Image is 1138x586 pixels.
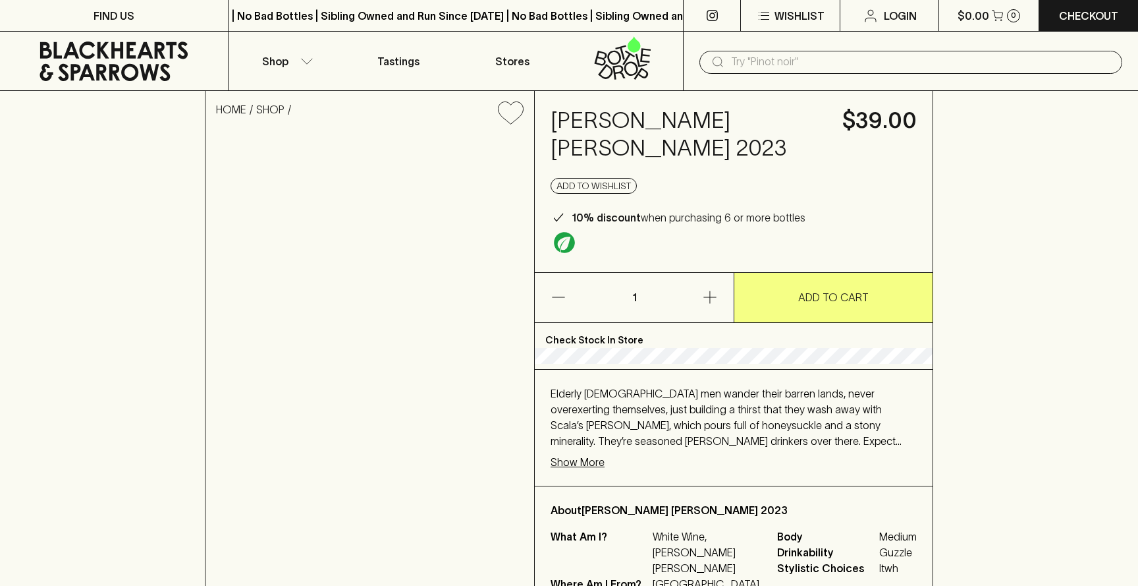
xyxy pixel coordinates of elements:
p: Login [884,8,917,24]
p: What Am I? [551,529,649,576]
button: Shop [229,32,342,90]
span: Stylistic Choices [777,560,876,576]
span: Body [777,529,876,544]
button: Add to wishlist [551,178,637,194]
p: 1 [618,273,650,322]
p: Wishlist [774,8,825,24]
p: when purchasing 6 or more bottles [572,210,805,225]
p: About [PERSON_NAME] [PERSON_NAME] 2023 [551,502,917,518]
span: Drinkability [777,544,876,560]
p: Tastings [377,53,420,69]
span: Guzzle [879,544,917,560]
p: Shop [262,53,288,69]
p: Show More [551,454,605,470]
a: HOME [216,103,246,115]
p: Check Stock In Store [535,323,933,348]
span: Itwh [879,560,917,576]
input: Try "Pinot noir" [731,51,1112,73]
a: Tastings [342,32,456,90]
p: 0 [1011,12,1016,19]
a: Organic [551,229,578,256]
a: SHOP [256,103,284,115]
a: Stores [456,32,570,90]
h4: $39.00 [842,107,917,134]
span: Elderly [DEMOGRAPHIC_DATA] men wander their barren lands, never overexerting themselves, just bui... [551,388,902,463]
p: Checkout [1059,8,1118,24]
p: Stores [495,53,529,69]
p: White Wine, [PERSON_NAME] [PERSON_NAME] [653,529,761,576]
img: Organic [554,232,575,253]
button: ADD TO CART [734,273,933,322]
button: Add to wishlist [493,96,529,130]
p: $0.00 [958,8,989,24]
h4: [PERSON_NAME] [PERSON_NAME] 2023 [551,107,826,162]
b: 10% discount [572,212,641,223]
p: ADD TO CART [798,289,869,305]
span: Medium [879,529,917,544]
p: FIND US [94,8,134,24]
